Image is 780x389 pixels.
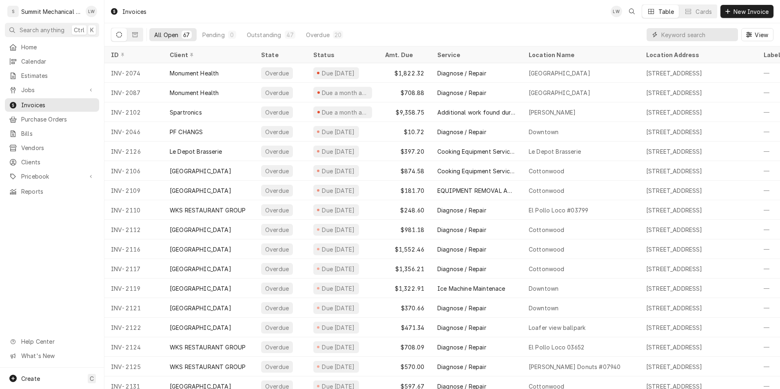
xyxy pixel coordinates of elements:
button: View [741,28,773,41]
div: Diagnose / Repair [437,304,486,312]
div: Client [170,51,246,59]
div: Overdue [264,88,290,97]
span: K [90,26,94,34]
div: Overdue [264,245,290,254]
span: Invoices [21,101,95,109]
div: $874.58 [379,161,431,181]
div: Overdue [264,304,290,312]
div: Diagnose / Repair [437,225,486,234]
div: Overdue [264,69,290,77]
div: ID [111,51,155,59]
div: Cards [696,7,712,16]
div: 20 [335,31,341,39]
div: Diagnose / Repair [437,245,486,254]
div: Overdue [264,128,290,136]
div: Diagnose / Repair [437,206,486,214]
div: Overdue [264,265,290,273]
a: Clients [5,155,99,169]
div: Downtown [529,284,558,293]
div: [GEOGRAPHIC_DATA] [170,304,231,312]
div: $981.18 [379,220,431,239]
div: Diagnose / Repair [437,362,486,371]
div: Due [DATE] [321,147,356,156]
div: $1,356.21 [379,259,431,278]
div: Due [DATE] [321,167,356,175]
div: $570.00 [379,357,431,376]
div: Amt. Due [385,51,423,59]
span: Help Center [21,337,94,346]
input: Keyword search [661,28,734,41]
div: EQUIPMENT REMOVAL AND REINSTALLATION [437,186,516,195]
div: Ice Machine Maintenace [437,284,505,293]
div: Outstanding [247,31,281,39]
a: Go to Help Center [5,335,99,348]
a: Home [5,40,99,54]
div: [GEOGRAPHIC_DATA] [170,245,231,254]
a: Calendar [5,55,99,68]
span: Jobs [21,86,83,94]
div: Le Depot Brasserie [170,147,222,156]
div: INV-2116 [104,239,163,259]
div: Additional work found during Service call [437,108,516,117]
div: [GEOGRAPHIC_DATA] [170,284,231,293]
div: Diagnose / Repair [437,343,486,351]
span: Home [21,43,95,51]
a: Vendors [5,141,99,155]
div: WKS RESTAURANT GROUP [170,362,246,371]
div: Due [DATE] [321,69,356,77]
div: Due [DATE] [321,284,356,293]
div: Location Name [529,51,632,59]
div: Due [DATE] [321,225,356,234]
div: [STREET_ADDRESS] [646,186,702,195]
div: Cooking Equipment Service call [437,147,516,156]
div: State [261,51,300,59]
div: INV-2109 [104,181,163,200]
div: INV-2125 [104,357,163,376]
div: [STREET_ADDRESS] [646,323,702,332]
span: Reports [21,187,95,196]
span: What's New [21,351,94,360]
div: INV-2087 [104,83,163,102]
div: [STREET_ADDRESS] [646,206,702,214]
div: Overdue [264,284,290,293]
a: Go to Jobs [5,83,99,97]
div: Due [DATE] [321,206,356,214]
div: Overdue [264,225,290,234]
div: INV-2074 [104,63,163,83]
a: Bills [5,127,99,140]
button: New Invoice [720,5,773,18]
div: WKS RESTAURANT GROUP [170,343,246,351]
span: Clients [21,158,95,166]
span: New Invoice [732,7,770,16]
span: Bills [21,129,95,138]
div: Overdue [264,323,290,332]
div: [STREET_ADDRESS] [646,343,702,351]
span: Pricebook [21,172,83,181]
div: Landon Weeks's Avatar [86,6,97,17]
div: El Pollo Loco #03799 [529,206,588,214]
span: View [753,31,770,39]
div: Due [DATE] [321,304,356,312]
div: [STREET_ADDRESS] [646,245,702,254]
div: Overdue [264,108,290,117]
div: Overdue [264,186,290,195]
div: Due [DATE] [321,186,356,195]
div: [STREET_ADDRESS] [646,108,702,117]
div: [STREET_ADDRESS] [646,69,702,77]
div: Due [DATE] [321,323,356,332]
div: Due [DATE] [321,128,356,136]
div: [GEOGRAPHIC_DATA] [529,88,590,97]
div: Cottonwood [529,245,565,254]
div: PF CHANGS [170,128,203,136]
div: Cottonwood [529,186,565,195]
div: $397.20 [379,141,431,161]
div: Cooking Equipment Service call [437,167,516,175]
div: [STREET_ADDRESS] [646,304,702,312]
div: $1,822.32 [379,63,431,83]
a: Go to What's New [5,349,99,362]
div: Due [DATE] [321,245,356,254]
a: Estimates [5,69,99,82]
a: Purchase Orders [5,113,99,126]
div: LW [611,6,622,17]
div: Diagnose / Repair [437,88,486,97]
